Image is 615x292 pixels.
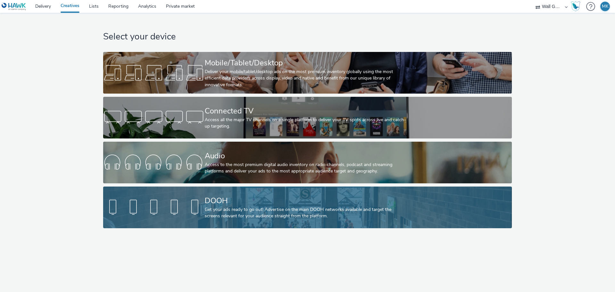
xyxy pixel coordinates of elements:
[103,142,512,183] a: AudioAccess to the most premium digital audio inventory on radio channels, podcast and streaming ...
[2,3,26,11] img: undefined Logo
[205,69,408,88] div: Deliver your mobile/tablet/desktop ads on the most premium inventory globally using the most effi...
[205,150,408,162] div: Audio
[103,31,512,43] h1: Select your device
[205,195,408,206] div: DOOH
[571,1,583,12] a: Hawk Academy
[205,117,408,130] div: Access all the major TV channels on a single platform to deliver your TV spots across live and ca...
[571,1,580,12] img: Hawk Academy
[602,2,609,11] div: MK
[205,57,408,69] div: Mobile/Tablet/Desktop
[205,162,408,175] div: Access to the most premium digital audio inventory on radio channels, podcast and streaming platf...
[205,105,408,117] div: Connected TV
[205,206,408,220] div: Get your ads ready to go out! Advertise on the main DOOH networks available and target the screen...
[103,52,512,94] a: Mobile/Tablet/DesktopDeliver your mobile/tablet/desktop ads on the most premium inventory globall...
[103,97,512,138] a: Connected TVAccess all the major TV channels on a single platform to deliver your TV spots across...
[103,187,512,228] a: DOOHGet your ads ready to go out! Advertise on the main DOOH networks available and target the sc...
